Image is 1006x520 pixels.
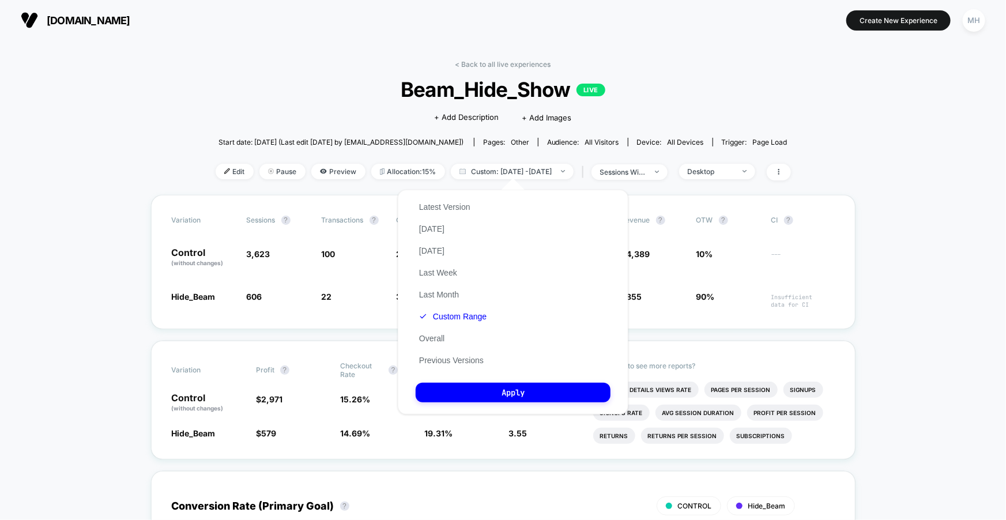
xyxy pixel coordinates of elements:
span: + Add Description [434,112,499,123]
div: Audience: [547,138,619,146]
span: Preview [311,164,366,179]
span: 606 [247,292,262,302]
span: OTW [696,216,760,225]
span: $ [621,292,642,302]
span: 2,971 [261,394,282,404]
li: Product Details Views Rate [593,382,699,398]
button: Custom Range [416,311,490,322]
span: All Visitors [585,138,619,146]
span: 15.26 % [340,394,370,404]
span: (without changes) [172,259,224,266]
li: Returns [593,428,635,444]
span: 3.55 [509,428,528,438]
span: Device: [628,138,713,146]
span: $ [256,428,276,438]
span: Hide_Beam [172,292,216,302]
span: Page Load [753,138,788,146]
button: ? [656,216,665,225]
span: Variation [172,216,235,225]
li: Avg Session Duration [655,405,741,421]
button: Last Month [416,289,462,300]
button: Apply [416,383,611,402]
button: Previous Versions [416,355,487,365]
span: Sessions [247,216,276,224]
span: Allocation: 15% [371,164,445,179]
span: Transactions [322,216,364,224]
div: Pages: [483,138,529,146]
span: $ [621,249,650,259]
img: rebalance [380,168,385,175]
button: Last Week [416,267,461,278]
span: 10% [696,249,713,259]
button: Create New Experience [846,10,951,31]
li: Profit Per Session [747,405,823,421]
span: Pause [259,164,306,179]
span: Hide_Beam [172,428,216,438]
span: Checkout Rate [340,361,383,379]
button: ? [281,216,291,225]
span: Insufficient data for CI [771,293,835,308]
span: 100 [322,249,336,259]
div: sessions with impression [600,168,646,176]
button: ? [784,216,793,225]
span: --- [771,251,835,267]
img: end [561,170,565,172]
span: 14.69 % [340,428,370,438]
img: edit [224,168,230,174]
div: MH [963,9,985,32]
button: [DATE] [416,224,448,234]
button: ? [719,216,728,225]
span: 855 [627,292,642,302]
button: ? [280,365,289,375]
button: Overall [416,333,448,344]
span: 579 [261,428,276,438]
li: Returns Per Session [641,428,724,444]
button: MH [959,9,989,32]
span: + Add Images [522,113,571,122]
span: (without changes) [172,405,224,412]
span: CI [771,216,835,225]
span: Custom: [DATE] - [DATE] [451,164,574,179]
span: other [511,138,529,146]
span: CONTROL [678,502,712,510]
button: Latest Version [416,202,474,212]
button: [DOMAIN_NAME] [17,11,134,29]
a: < Back to all live experiences [455,60,551,69]
div: Trigger: [722,138,788,146]
img: calendar [459,168,466,174]
button: ? [340,502,349,511]
p: Would like to see more reports? [593,361,835,370]
p: Control [172,393,244,413]
span: 90% [696,292,715,302]
span: Edit [216,164,254,179]
li: Pages Per Session [704,382,778,398]
p: LIVE [577,84,605,96]
span: Profit [256,365,274,374]
img: end [655,171,659,173]
span: Beam_Hide_Show [244,77,762,101]
img: end [743,170,747,172]
div: Desktop [688,167,734,176]
span: $ [256,394,282,404]
span: 19.31 % [424,428,453,438]
span: 4,389 [627,249,650,259]
span: 22 [322,292,332,302]
img: end [268,168,274,174]
span: Variation [172,361,235,379]
span: [DOMAIN_NAME] [47,14,130,27]
span: Start date: [DATE] (Last edit [DATE] by [EMAIL_ADDRESS][DOMAIN_NAME]) [218,138,464,146]
img: Visually logo [21,12,38,29]
span: all devices [668,138,704,146]
li: Signups [783,382,823,398]
span: | [579,164,591,180]
span: 3,623 [247,249,270,259]
li: Subscriptions [730,428,792,444]
button: [DATE] [416,246,448,256]
span: Hide_Beam [748,502,786,510]
button: ? [370,216,379,225]
p: Control [172,248,235,267]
